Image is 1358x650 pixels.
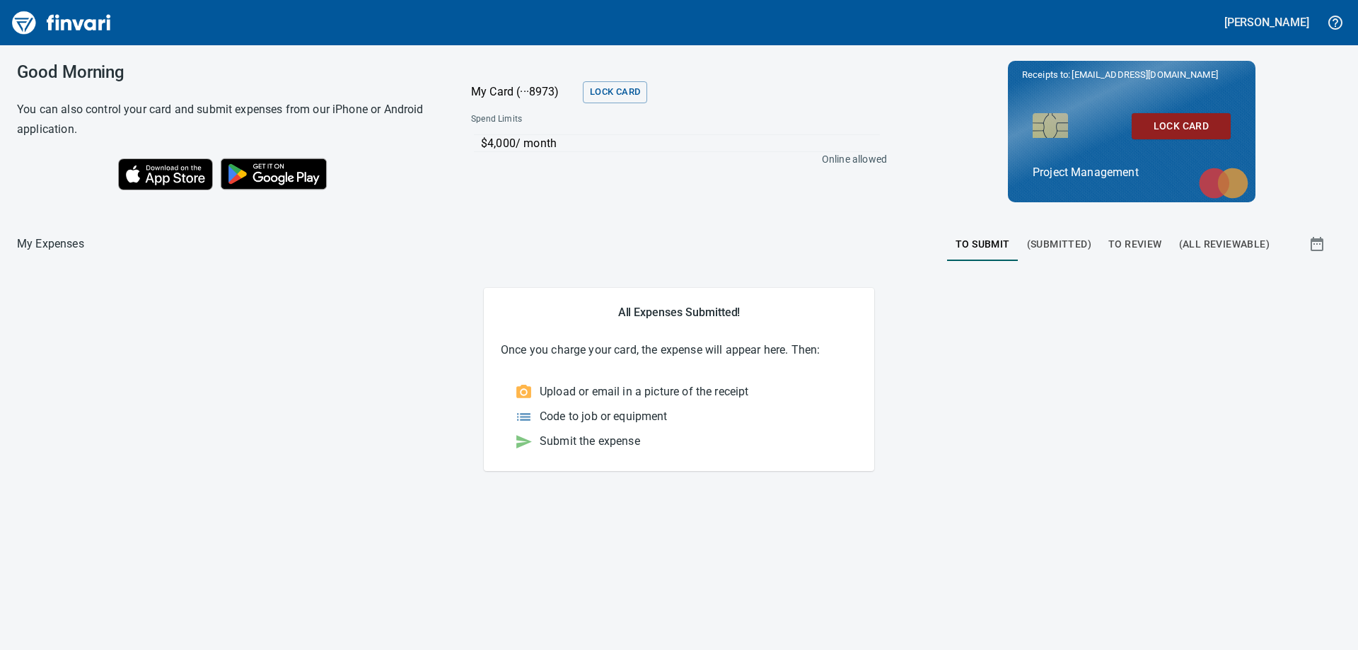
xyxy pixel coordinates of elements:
h5: All Expenses Submitted! [501,305,857,320]
span: [EMAIL_ADDRESS][DOMAIN_NAME] [1070,68,1219,81]
p: Online allowed [460,152,887,166]
img: Get it on Google Play [213,151,335,197]
nav: breadcrumb [17,236,84,253]
span: Lock Card [1143,117,1219,135]
p: Submit the expense [540,433,640,450]
span: Spend Limits [471,112,703,127]
span: (All Reviewable) [1179,236,1270,253]
p: My Expenses [17,236,84,253]
img: Download on the App Store [118,158,213,190]
img: mastercard.svg [1192,161,1255,206]
span: To Review [1108,236,1162,253]
p: Upload or email in a picture of the receipt [540,383,748,400]
p: Once you charge your card, the expense will appear here. Then: [501,342,857,359]
button: Lock Card [1132,113,1231,139]
p: My Card (···8973) [471,83,577,100]
button: [PERSON_NAME] [1221,11,1313,33]
button: Lock Card [583,81,647,103]
p: Project Management [1033,164,1231,181]
img: Finvari [8,6,115,40]
span: To Submit [956,236,1010,253]
p: $4,000 / month [481,135,880,152]
span: Lock Card [590,84,640,100]
p: Receipts to: [1022,68,1241,82]
button: Show transactions within a particular date range [1296,227,1341,261]
p: Code to job or equipment [540,408,668,425]
h3: Good Morning [17,62,436,82]
h6: You can also control your card and submit expenses from our iPhone or Android application. [17,100,436,139]
span: (Submitted) [1027,236,1091,253]
h5: [PERSON_NAME] [1224,15,1309,30]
